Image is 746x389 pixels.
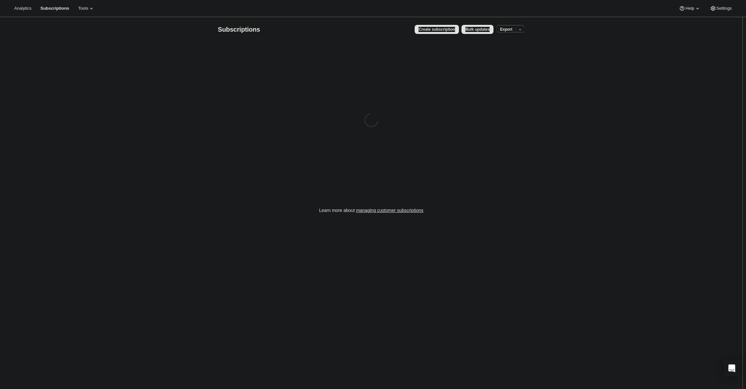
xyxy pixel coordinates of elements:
[14,6,31,11] span: Analytics
[218,26,260,33] span: Subscriptions
[724,361,740,376] div: Open Intercom Messenger
[74,4,98,13] button: Tools
[685,6,694,11] span: Help
[36,4,73,13] button: Subscriptions
[78,6,88,11] span: Tools
[10,4,35,13] button: Analytics
[461,25,493,34] button: Bulk updates
[716,6,732,11] span: Settings
[706,4,736,13] button: Settings
[356,208,423,213] a: managing customer subscriptions
[496,25,516,34] button: Export
[675,4,704,13] button: Help
[465,27,490,32] span: Bulk updates
[319,207,423,214] p: Learn more about
[419,27,455,32] span: Create subscription
[500,27,512,32] span: Export
[40,6,69,11] span: Subscriptions
[415,25,459,34] button: Create subscription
